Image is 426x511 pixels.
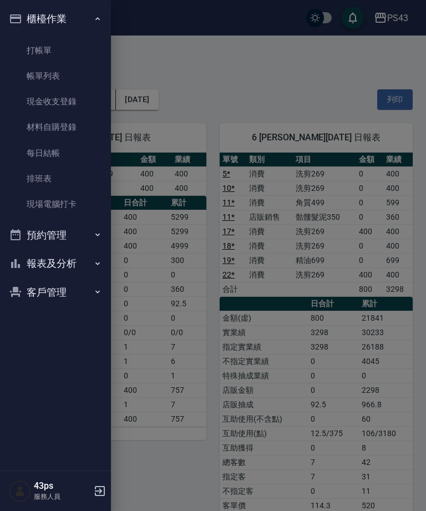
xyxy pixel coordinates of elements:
img: Person [9,480,31,502]
a: 現金收支登錄 [4,89,106,114]
a: 每日結帳 [4,140,106,166]
a: 排班表 [4,166,106,191]
a: 材料自購登錄 [4,114,106,140]
a: 現場電腦打卡 [4,191,106,217]
a: 帳單列表 [4,63,106,89]
p: 服務人員 [34,492,90,502]
button: 櫃檯作業 [4,4,106,33]
button: 預約管理 [4,221,106,250]
button: 客戶管理 [4,278,106,307]
button: 報表及分析 [4,249,106,278]
a: 打帳單 [4,38,106,63]
h5: 43ps [34,480,90,492]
